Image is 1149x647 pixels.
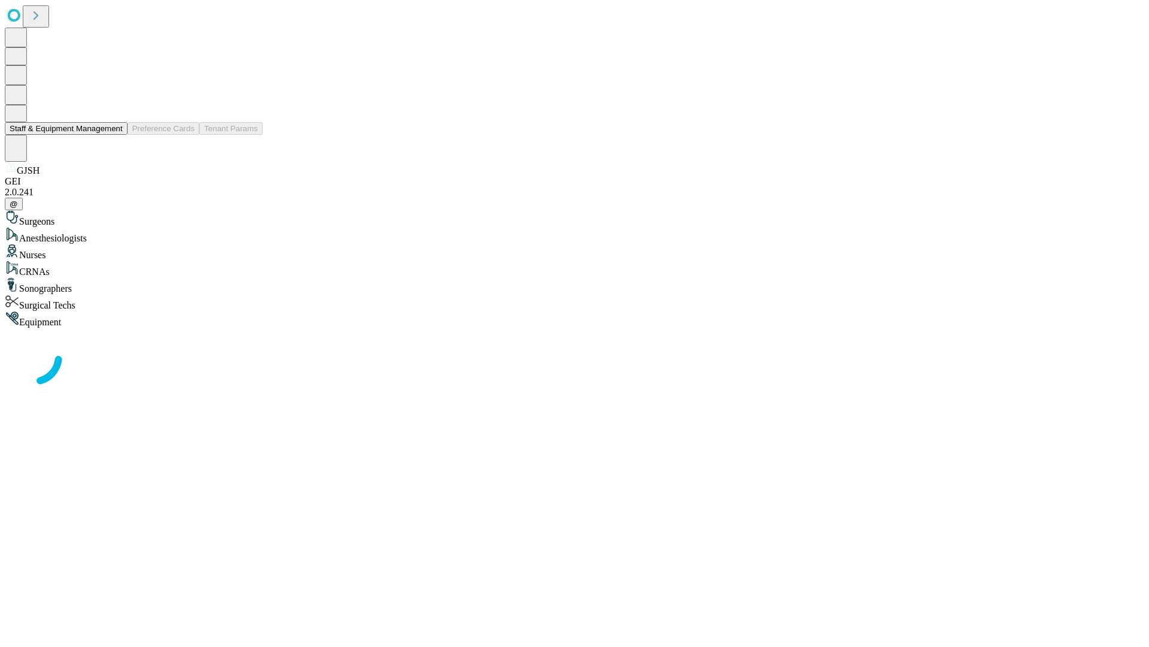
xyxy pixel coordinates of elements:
[5,122,127,135] button: Staff & Equipment Management
[5,311,1144,328] div: Equipment
[199,122,263,135] button: Tenant Params
[5,227,1144,244] div: Anesthesiologists
[17,165,39,176] span: GJSH
[5,244,1144,261] div: Nurses
[127,122,199,135] button: Preference Cards
[5,187,1144,198] div: 2.0.241
[5,210,1144,227] div: Surgeons
[10,199,18,208] span: @
[5,261,1144,277] div: CRNAs
[5,176,1144,187] div: GEI
[5,277,1144,294] div: Sonographers
[5,294,1144,311] div: Surgical Techs
[5,198,23,210] button: @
